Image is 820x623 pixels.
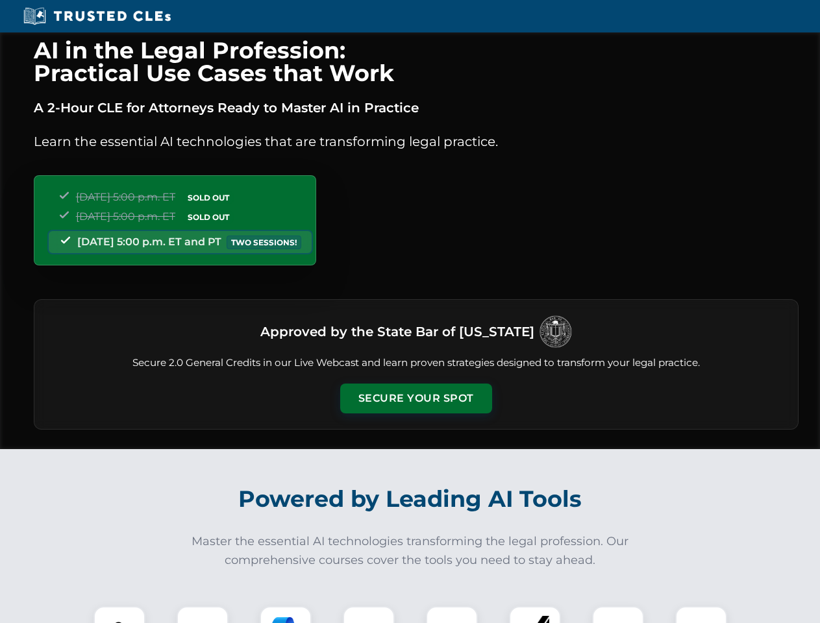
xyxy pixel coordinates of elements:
h1: AI in the Legal Profession: Practical Use Cases that Work [34,39,799,84]
p: Learn the essential AI technologies that are transforming legal practice. [34,131,799,152]
p: A 2-Hour CLE for Attorneys Ready to Master AI in Practice [34,97,799,118]
span: SOLD OUT [183,191,234,204]
h2: Powered by Leading AI Tools [51,476,770,522]
img: Logo [540,315,572,348]
span: SOLD OUT [183,210,234,224]
button: Secure Your Spot [340,384,492,413]
p: Secure 2.0 General Credits in our Live Webcast and learn proven strategies designed to transform ... [50,356,782,371]
h3: Approved by the State Bar of [US_STATE] [260,320,534,343]
span: [DATE] 5:00 p.m. ET [76,191,175,203]
span: [DATE] 5:00 p.m. ET [76,210,175,223]
img: Trusted CLEs [19,6,175,26]
p: Master the essential AI technologies transforming the legal profession. Our comprehensive courses... [183,532,638,570]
